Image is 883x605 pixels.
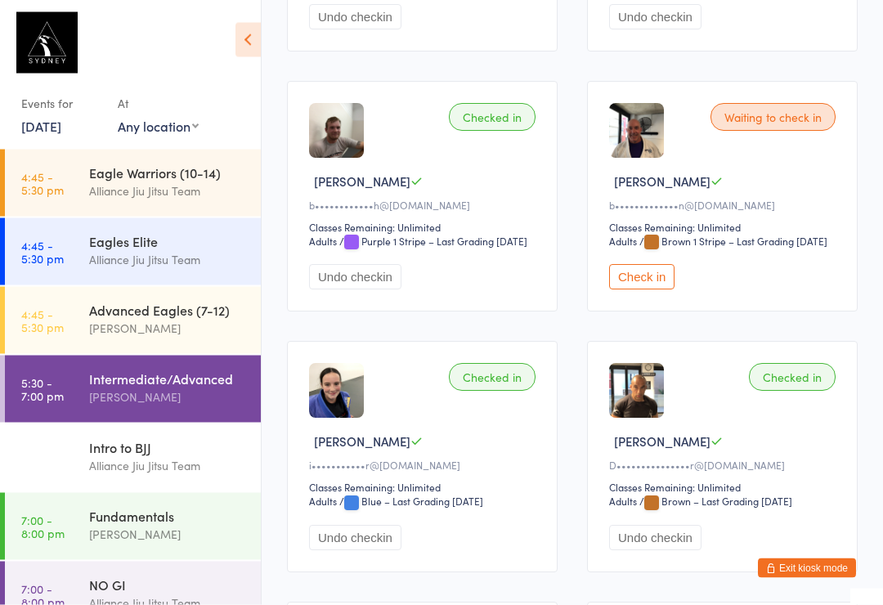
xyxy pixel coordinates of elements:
time: 5:30 - 7:00 pm [21,376,64,402]
img: image1680071864.png [609,104,664,159]
button: Undo checkin [309,526,401,551]
img: image1737508409.png [309,364,364,419]
div: b••••••••••••h@[DOMAIN_NAME] [309,199,540,213]
a: 4:45 -5:30 pmAdvanced Eagles (7-12)[PERSON_NAME] [5,287,261,354]
div: Any location [118,117,199,135]
div: Adults [609,235,637,249]
div: At [118,90,199,117]
div: Waiting to check in [710,104,836,132]
span: [PERSON_NAME] [314,433,410,450]
time: 5:30 - 6:15 pm [21,445,62,471]
div: D•••••••••••••••r@[DOMAIN_NAME] [609,459,840,473]
span: / Brown 1 Stripe – Last Grading [DATE] [639,235,827,249]
div: NO GI [89,576,247,594]
div: Advanced Eagles (7-12) [89,301,247,319]
div: Checked in [449,104,536,132]
time: 4:45 - 5:30 pm [21,307,64,334]
div: Adults [309,235,337,249]
button: Undo checkin [309,5,401,30]
div: Eagle Warriors (10-14) [89,164,247,181]
span: [PERSON_NAME] [614,173,710,190]
time: 4:45 - 5:30 pm [21,239,64,265]
time: 4:45 - 5:30 pm [21,170,64,196]
div: Fundamentals [89,507,247,525]
div: [PERSON_NAME] [89,388,247,406]
button: Exit kiosk mode [758,558,856,578]
div: Adults [309,495,337,509]
div: Classes Remaining: Unlimited [309,221,540,235]
span: / Blue – Last Grading [DATE] [339,495,483,509]
img: image1680161377.png [609,364,664,419]
button: Check in [609,265,675,290]
a: 4:45 -5:30 pmEagle Warriors (10-14)Alliance Jiu Jitsu Team [5,150,261,217]
img: image1710752194.png [309,104,364,159]
div: [PERSON_NAME] [89,525,247,544]
div: Alliance Jiu Jitsu Team [89,250,247,269]
span: / Brown – Last Grading [DATE] [639,495,792,509]
a: 5:30 -6:15 pmIntro to BJJAlliance Jiu Jitsu Team [5,424,261,491]
a: 5:30 -7:00 pmIntermediate/Advanced[PERSON_NAME] [5,356,261,423]
button: Undo checkin [609,5,701,30]
div: Classes Remaining: Unlimited [309,481,540,495]
time: 7:00 - 8:00 pm [21,513,65,540]
img: Alliance Sydney [16,12,78,74]
div: Intro to BJJ [89,438,247,456]
a: [DATE] [21,117,61,135]
div: Classes Remaining: Unlimited [609,221,840,235]
div: Events for [21,90,101,117]
div: Adults [609,495,637,509]
div: [PERSON_NAME] [89,319,247,338]
div: i•••••••••••r@[DOMAIN_NAME] [309,459,540,473]
div: Intermediate/Advanced [89,370,247,388]
span: [PERSON_NAME] [314,173,410,190]
span: / Purple 1 Stripe – Last Grading [DATE] [339,235,527,249]
div: Eagles Elite [89,232,247,250]
a: 4:45 -5:30 pmEagles EliteAlliance Jiu Jitsu Team [5,218,261,285]
button: Undo checkin [609,526,701,551]
span: [PERSON_NAME] [614,433,710,450]
div: Checked in [449,364,536,392]
div: b•••••••••••••n@[DOMAIN_NAME] [609,199,840,213]
button: Undo checkin [309,265,401,290]
div: Alliance Jiu Jitsu Team [89,181,247,200]
div: Classes Remaining: Unlimited [609,481,840,495]
a: 7:00 -8:00 pmFundamentals[PERSON_NAME] [5,493,261,560]
div: Alliance Jiu Jitsu Team [89,456,247,475]
div: Checked in [749,364,836,392]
